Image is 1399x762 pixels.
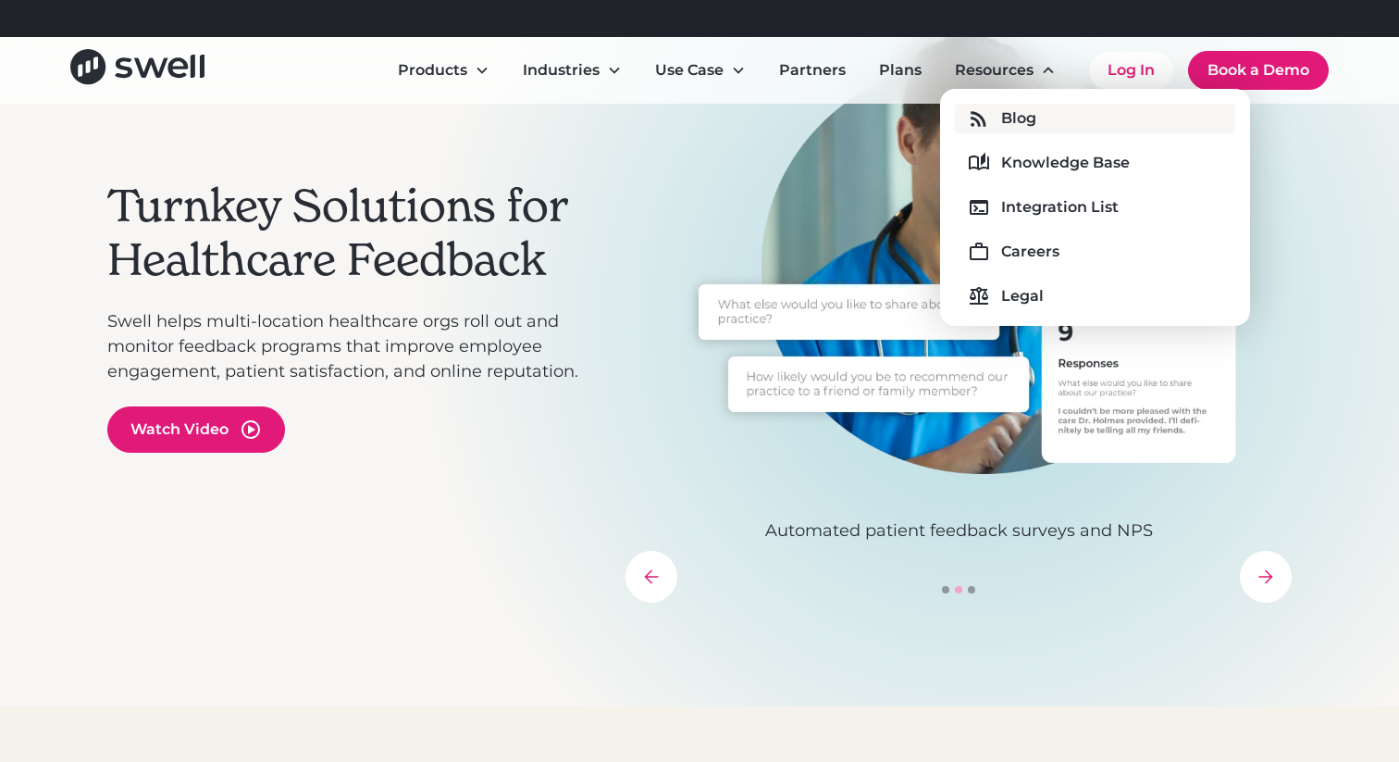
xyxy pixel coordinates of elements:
[383,52,504,89] div: Products
[1073,562,1399,762] iframe: Chat Widget
[1001,196,1119,219] div: Integration List
[1188,51,1329,90] a: Book a Demo
[1001,107,1036,130] div: Blog
[640,52,761,89] div: Use Case
[955,281,1234,311] a: Legal
[955,193,1234,222] a: Integration List
[655,59,724,81] div: Use Case
[955,104,1234,133] a: Blog
[1240,551,1292,603] div: next slide
[955,148,1234,178] a: Knowledge Base
[625,30,1292,603] div: carousel
[523,59,600,81] div: Industries
[940,52,1071,89] div: Resources
[625,30,1292,543] div: 2 of 3
[1001,152,1130,174] div: Knowledge Base
[1001,241,1059,263] div: Careers
[625,551,677,603] div: previous slide
[955,586,962,593] div: Show slide 2 of 3
[764,52,860,89] a: Partners
[1089,52,1173,89] a: Log In
[398,59,467,81] div: Products
[968,586,975,593] div: Show slide 3 of 3
[508,52,637,89] div: Industries
[864,52,936,89] a: Plans
[107,309,607,384] p: Swell helps multi-location healthcare orgs roll out and monitor feedback programs that improve em...
[130,418,229,441] div: Watch Video
[1001,285,1044,307] div: Legal
[107,180,607,286] h2: Turnkey Solutions for Healthcare Feedback
[955,237,1234,267] a: Careers
[70,49,204,91] a: home
[942,586,949,593] div: Show slide 1 of 3
[955,59,1034,81] div: Resources
[625,518,1292,543] p: Automated patient feedback surveys and NPS
[107,406,285,453] a: open lightbox
[940,89,1249,326] nav: Resources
